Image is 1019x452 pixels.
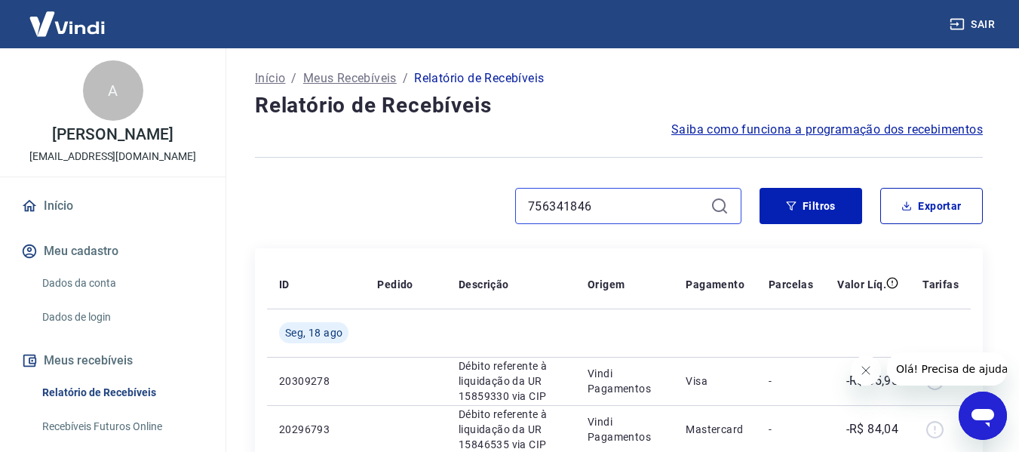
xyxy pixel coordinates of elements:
[18,1,116,47] img: Vindi
[769,277,813,292] p: Parcelas
[403,69,408,88] p: /
[671,121,983,139] a: Saiba como funciona a programação dos recebimentos
[279,422,353,437] p: 20296793
[588,414,661,444] p: Vindi Pagamentos
[291,69,296,88] p: /
[769,422,813,437] p: -
[846,372,899,390] p: -R$ 65,90
[36,268,207,299] a: Dados da conta
[9,11,127,23] span: Olá! Precisa de ajuda?
[414,69,544,88] p: Relatório de Recebíveis
[769,374,813,389] p: -
[255,69,285,88] a: Início
[29,149,196,165] p: [EMAIL_ADDRESS][DOMAIN_NAME]
[36,411,207,442] a: Recebíveis Futuros Online
[686,374,744,389] p: Visa
[279,374,353,389] p: 20309278
[459,277,509,292] p: Descrição
[36,377,207,408] a: Relatório de Recebíveis
[528,195,704,217] input: Busque pelo número do pedido
[588,277,625,292] p: Origem
[922,277,959,292] p: Tarifas
[18,344,207,377] button: Meus recebíveis
[947,11,1001,38] button: Sair
[18,189,207,223] a: Início
[36,302,207,333] a: Dados de login
[459,358,563,404] p: Débito referente à liquidação da UR 15859330 via CIP
[887,352,1007,386] iframe: Mensagem da empresa
[285,325,342,340] span: Seg, 18 ago
[588,366,661,396] p: Vindi Pagamentos
[303,69,397,88] a: Meus Recebíveis
[83,60,143,121] div: A
[279,277,290,292] p: ID
[52,127,173,143] p: [PERSON_NAME]
[377,277,413,292] p: Pedido
[760,188,862,224] button: Filtros
[837,277,886,292] p: Valor Líq.
[255,91,983,121] h4: Relatório de Recebíveis
[880,188,983,224] button: Exportar
[459,407,563,452] p: Débito referente à liquidação da UR 15846535 via CIP
[686,422,744,437] p: Mastercard
[851,355,881,386] iframe: Fechar mensagem
[18,235,207,268] button: Meu cadastro
[686,277,744,292] p: Pagamento
[959,392,1007,440] iframe: Botão para abrir a janela de mensagens
[846,420,899,438] p: -R$ 84,04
